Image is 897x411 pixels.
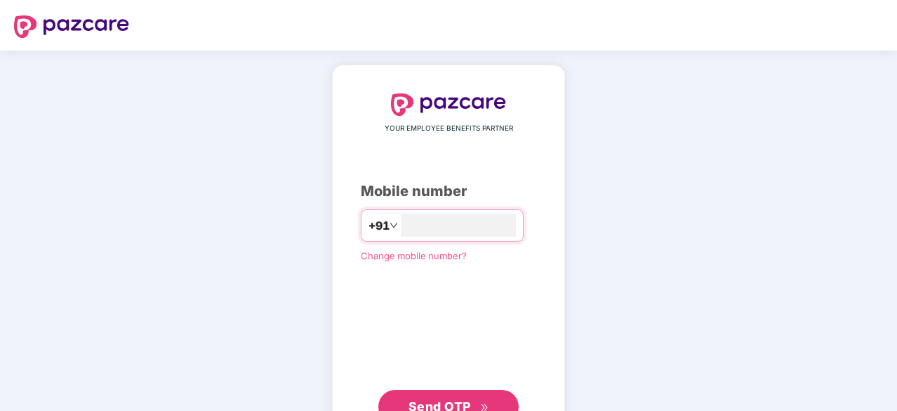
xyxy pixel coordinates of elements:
span: +91 [368,217,390,235]
img: logo [14,15,129,38]
span: down [390,221,398,230]
span: YOUR EMPLOYEE BENEFITS PARTNER [385,123,513,134]
img: logo [391,93,506,116]
a: Change mobile number? [361,250,467,261]
div: Mobile number [361,181,536,202]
